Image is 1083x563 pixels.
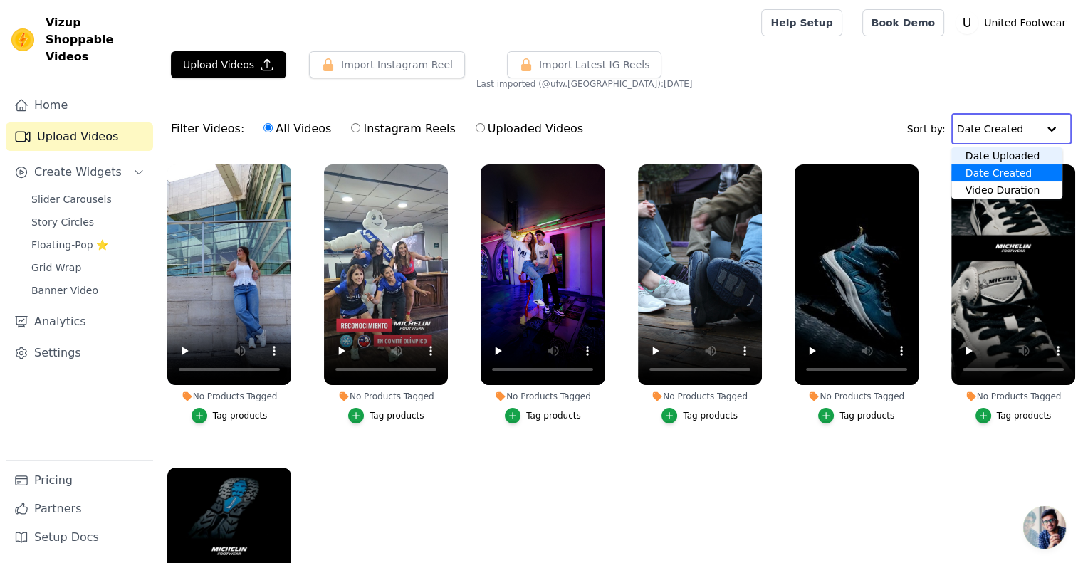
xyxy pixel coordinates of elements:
img: Vizup [11,28,34,51]
p: United Footwear [978,10,1072,36]
div: No Products Tagged [951,391,1075,402]
a: Partners [6,495,153,523]
div: Tag products [683,410,738,421]
input: Uploaded Videos [476,123,485,132]
button: Import Latest IG Reels [507,51,662,78]
a: Floating-Pop ⭐ [23,235,153,255]
a: Help Setup [761,9,842,36]
div: Date Created [951,164,1062,181]
div: No Products Tagged [638,391,762,402]
a: Analytics [6,307,153,336]
a: Story Circles [23,212,153,232]
a: Chat abierto [1023,506,1066,549]
button: Tag products [348,408,424,423]
span: Banner Video [31,283,98,298]
button: Import Instagram Reel [309,51,465,78]
label: All Videos [263,120,332,138]
div: Tag products [213,410,268,421]
div: Sort by: [907,113,1072,144]
span: Slider Carousels [31,192,112,206]
a: Upload Videos [6,122,153,151]
div: Filter Videos: [171,112,591,145]
a: Banner Video [23,280,153,300]
span: Floating-Pop ⭐ [31,238,108,252]
button: Tag products [975,408,1052,423]
div: Date Uploaded [951,147,1062,164]
a: Book Demo [862,9,944,36]
a: Setup Docs [6,523,153,552]
button: Upload Videos [171,51,286,78]
button: Tag products [818,408,894,423]
a: Grid Wrap [23,258,153,278]
div: Tag products [526,410,581,421]
a: Pricing [6,466,153,495]
div: Tag products [839,410,894,421]
button: U United Footwear [956,10,1072,36]
span: Grid Wrap [31,261,81,275]
input: All Videos [263,123,273,132]
div: No Products Tagged [167,391,291,402]
label: Uploaded Videos [475,120,584,138]
button: Tag products [505,408,581,423]
span: Vizup Shoppable Videos [46,14,147,65]
button: Create Widgets [6,158,153,186]
div: Video Duration [951,181,1062,199]
div: Tag products [370,410,424,421]
div: No Products Tagged [324,391,448,402]
span: Create Widgets [34,164,122,181]
text: U [963,16,972,30]
a: Settings [6,339,153,367]
div: Tag products [997,410,1052,421]
label: Instagram Reels [350,120,456,138]
div: No Products Tagged [795,391,919,402]
a: Slider Carousels [23,189,153,209]
a: Home [6,91,153,120]
span: Import Latest IG Reels [539,58,650,72]
div: No Products Tagged [481,391,605,402]
span: Last imported (@ ufw.[GEOGRAPHIC_DATA] ): [DATE] [476,78,693,90]
input: Instagram Reels [351,123,360,132]
button: Tag products [192,408,268,423]
span: Story Circles [31,215,94,229]
button: Tag products [661,408,738,423]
